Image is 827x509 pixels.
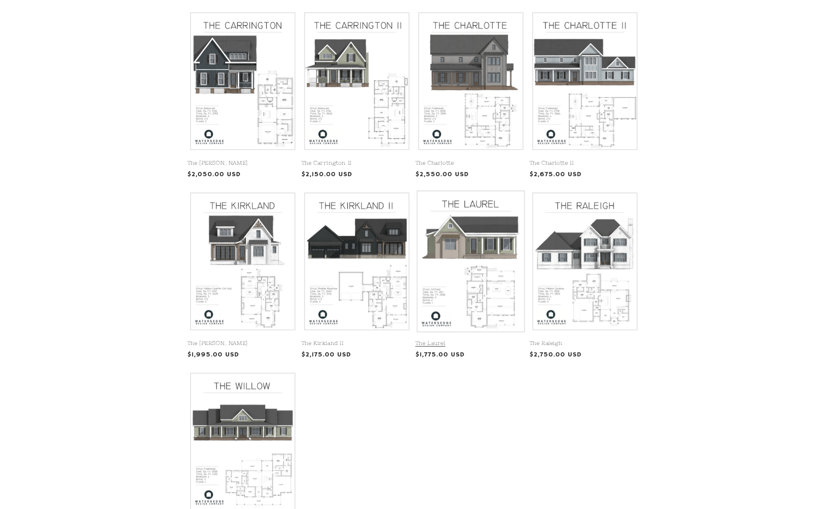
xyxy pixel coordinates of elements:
a: The Charlotte [415,160,526,167]
a: The Raleigh [529,340,640,347]
a: The Laurel [415,340,526,347]
a: The [PERSON_NAME] [187,160,298,167]
a: The Carrington II [301,160,412,167]
a: The Kirkland II [301,340,412,347]
a: The Charlotte II [529,160,640,167]
a: The [PERSON_NAME] [187,340,298,347]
